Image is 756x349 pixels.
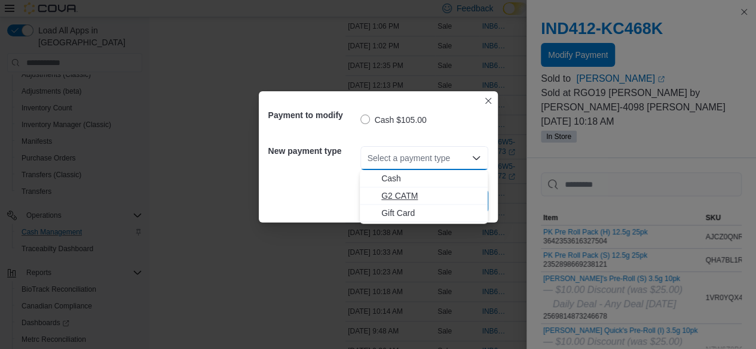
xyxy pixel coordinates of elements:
[368,151,369,165] input: Accessible screen reader label
[381,207,480,219] span: Gift Card
[268,103,358,127] h5: Payment to modify
[472,153,481,163] button: Close list of options
[381,172,480,184] span: Cash
[360,170,488,187] button: Cash
[481,94,495,108] button: Closes this modal window
[381,190,480,202] span: G2 CATM
[360,170,488,222] div: Choose from the following options
[360,113,427,127] label: Cash $105.00
[360,187,488,205] button: G2 CATM
[268,139,358,163] h5: New payment type
[360,205,488,222] button: Gift Card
